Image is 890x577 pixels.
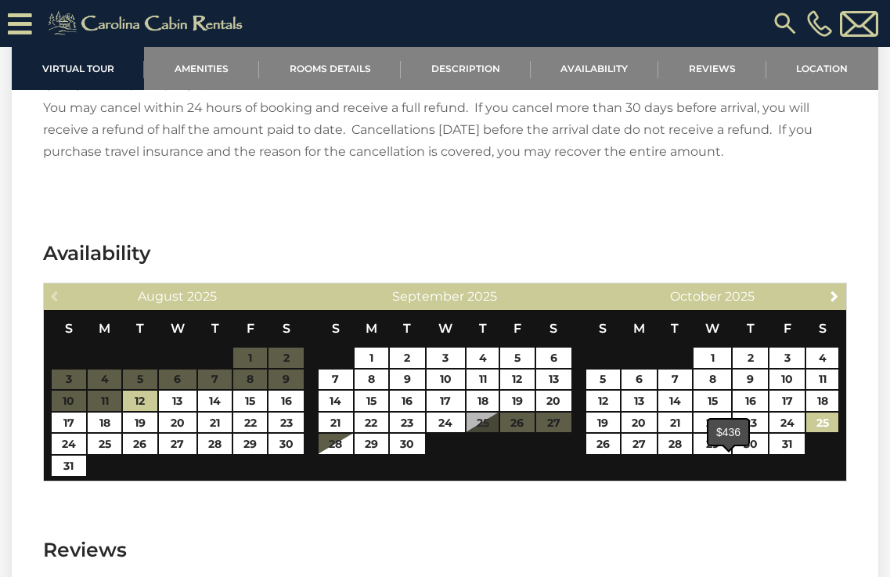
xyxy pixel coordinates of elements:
[159,434,197,454] a: 27
[513,321,521,336] span: Friday
[198,413,232,433] a: 21
[694,434,732,454] a: 29
[390,348,425,368] a: 2
[392,289,464,304] span: September
[622,370,657,390] a: 6
[427,391,465,411] a: 17
[705,321,719,336] span: Wednesday
[658,47,766,90] a: Reviews
[806,348,838,368] a: 4
[40,8,256,39] img: Khaki-logo.png
[268,434,304,454] a: 30
[670,289,722,304] span: October
[747,321,755,336] span: Thursday
[355,391,388,411] a: 15
[52,434,87,454] a: 24
[259,47,401,90] a: Rooms Details
[500,370,534,390] a: 12
[500,348,534,368] a: 5
[123,391,157,411] a: 12
[806,370,838,390] a: 11
[65,321,73,336] span: Sunday
[319,413,352,433] a: 21
[427,370,465,390] a: 10
[658,413,692,433] a: 21
[733,391,768,411] a: 16
[769,348,805,368] a: 3
[427,413,465,433] a: 24
[187,289,217,304] span: 2025
[355,413,388,433] a: 22
[268,413,304,433] a: 23
[198,391,232,411] a: 14
[355,434,388,454] a: 29
[694,370,732,390] a: 8
[622,391,657,411] a: 13
[806,391,838,411] a: 18
[708,420,748,445] div: $436
[825,286,845,305] a: Next
[355,370,388,390] a: 8
[806,413,838,433] a: 25
[828,290,841,302] span: Next
[658,370,692,390] a: 7
[586,413,620,433] a: 19
[771,9,799,38] img: search-regular.svg
[332,321,340,336] span: Sunday
[586,391,620,411] a: 12
[390,413,425,433] a: 23
[136,321,144,336] span: Tuesday
[500,391,534,411] a: 19
[247,321,254,336] span: Friday
[479,321,487,336] span: Thursday
[549,321,557,336] span: Saturday
[694,391,732,411] a: 15
[769,434,805,454] a: 31
[99,321,110,336] span: Monday
[733,434,768,454] a: 30
[88,413,121,433] a: 18
[769,391,805,411] a: 17
[211,321,219,336] span: Thursday
[390,434,425,454] a: 30
[319,370,352,390] a: 7
[694,348,732,368] a: 1
[159,391,197,411] a: 13
[233,413,267,433] a: 22
[138,289,184,304] span: August
[694,413,732,433] a: 22
[366,321,377,336] span: Monday
[803,10,836,37] a: [PHONE_NUMBER]
[586,434,620,454] a: 26
[233,434,267,454] a: 29
[319,391,352,411] a: 14
[733,413,768,433] a: 23
[622,434,657,454] a: 27
[390,391,425,411] a: 16
[467,348,499,368] a: 4
[355,348,388,368] a: 1
[671,321,679,336] span: Tuesday
[283,321,290,336] span: Saturday
[233,391,267,411] a: 15
[536,370,571,390] a: 13
[88,434,121,454] a: 25
[52,456,87,476] a: 31
[52,413,87,433] a: 17
[43,536,847,564] h3: Reviews
[633,321,645,336] span: Monday
[171,321,185,336] span: Wednesday
[586,370,620,390] a: 5
[467,391,499,411] a: 18
[769,413,805,433] a: 24
[536,348,571,368] a: 6
[733,348,768,368] a: 2
[622,413,657,433] a: 20
[43,240,847,267] h3: Availability
[12,47,144,90] a: Virtual Tour
[599,321,607,336] span: Sunday
[427,348,465,368] a: 3
[159,413,197,433] a: 20
[123,434,157,454] a: 26
[531,47,658,90] a: Availability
